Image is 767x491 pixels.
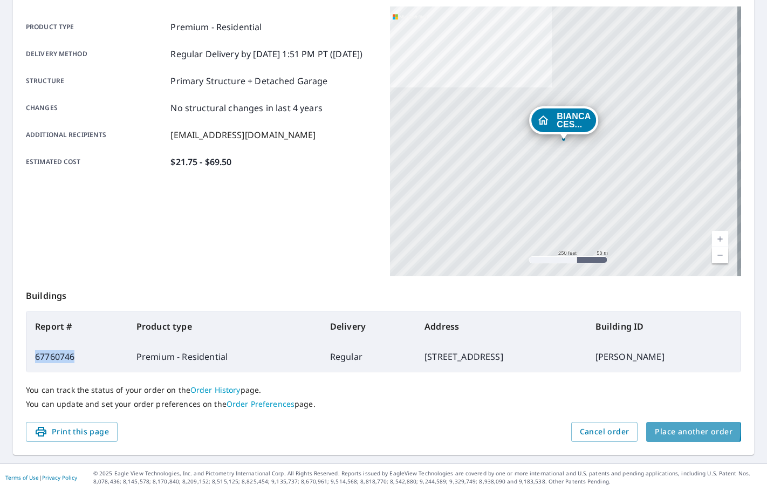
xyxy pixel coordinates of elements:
[170,101,323,114] p: No structural changes in last 4 years
[128,342,321,372] td: Premium - Residential
[170,128,316,141] p: [EMAIL_ADDRESS][DOMAIN_NAME]
[26,385,741,395] p: You can track the status of your order on the page.
[26,128,166,141] p: Additional recipients
[655,425,732,439] span: Place another order
[128,311,321,342] th: Product type
[587,342,741,372] td: [PERSON_NAME]
[26,155,166,168] p: Estimated cost
[26,276,741,311] p: Buildings
[26,311,128,342] th: Report #
[587,311,741,342] th: Building ID
[571,422,638,442] button: Cancel order
[170,74,327,87] p: Primary Structure + Detached Garage
[42,474,77,481] a: Privacy Policy
[170,155,231,168] p: $21.75 - $69.50
[170,21,262,33] p: Premium - Residential
[93,469,762,486] p: © 2025 Eagle View Technologies, Inc. and Pictometry International Corp. All Rights Reserved. Repo...
[170,47,362,60] p: Regular Delivery by [DATE] 1:51 PM PT ([DATE])
[227,399,295,409] a: Order Preferences
[646,422,741,442] button: Place another order
[26,21,166,33] p: Product type
[5,474,77,481] p: |
[26,74,166,87] p: Structure
[26,101,166,114] p: Changes
[712,231,728,247] a: Current Level 17, Zoom In
[5,474,39,481] a: Terms of Use
[35,425,109,439] span: Print this page
[190,385,241,395] a: Order History
[557,112,591,128] span: BIANCA CES...
[529,106,598,140] div: Dropped pin, building BIANCA CESPEDES, Residential property, 1415 Hillcrest St Lansing, MI 48910
[26,342,128,372] td: 67760746
[580,425,629,439] span: Cancel order
[416,311,587,342] th: Address
[26,47,166,60] p: Delivery method
[416,342,587,372] td: [STREET_ADDRESS]
[26,399,741,409] p: You can update and set your order preferences on the page.
[26,422,118,442] button: Print this page
[712,247,728,263] a: Current Level 17, Zoom Out
[321,311,416,342] th: Delivery
[321,342,416,372] td: Regular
